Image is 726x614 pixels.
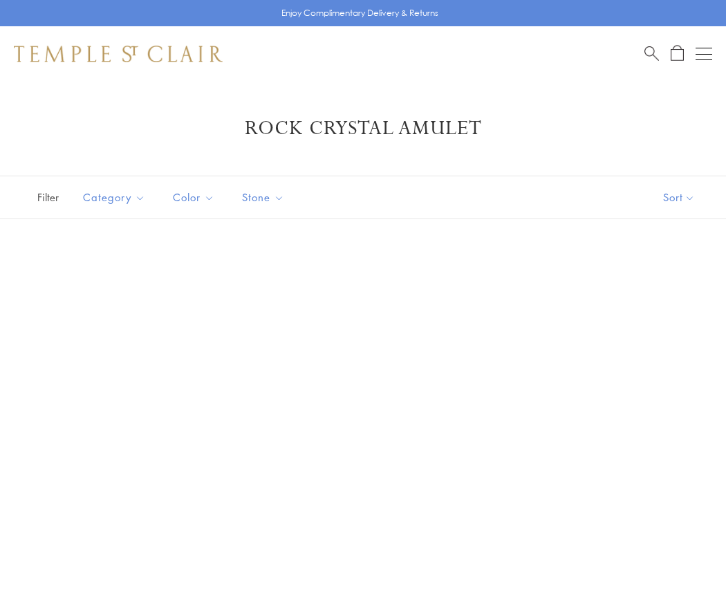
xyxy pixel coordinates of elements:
[235,189,295,206] span: Stone
[671,45,684,62] a: Open Shopping Bag
[644,45,659,62] a: Search
[162,182,225,213] button: Color
[14,46,223,62] img: Temple St. Clair
[232,182,295,213] button: Stone
[281,6,438,20] p: Enjoy Complimentary Delivery & Returns
[632,176,726,218] button: Show sort by
[696,46,712,62] button: Open navigation
[166,189,225,206] span: Color
[73,182,156,213] button: Category
[35,116,691,141] h1: Rock Crystal Amulet
[76,189,156,206] span: Category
